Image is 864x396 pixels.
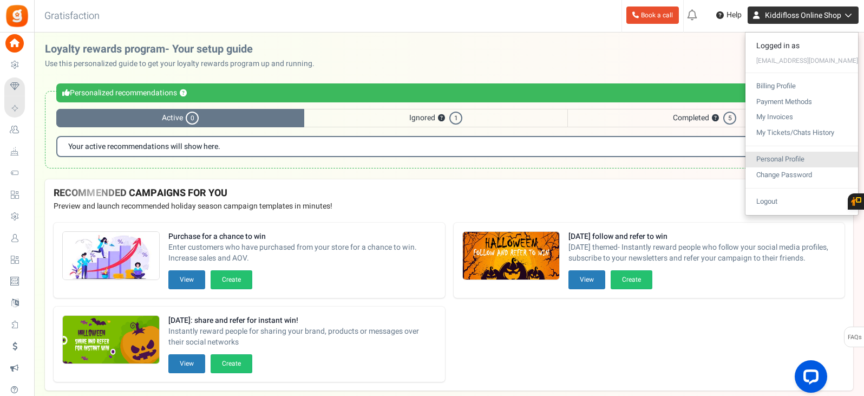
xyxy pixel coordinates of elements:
a: Logout [745,194,858,210]
img: Gratisfaction [5,4,29,28]
div: Personalized recommendations [56,83,842,102]
button: ? [712,115,719,122]
strong: Purchase for a chance to win [168,231,436,242]
button: View [168,354,205,373]
span: Instantly reward people for sharing your brand, products or messages over their social networks [168,326,436,348]
div: [EMAIL_ADDRESS][DOMAIN_NAME] [745,54,858,67]
span: Kiddifloss Online Shop [765,10,841,21]
button: Create [211,354,252,373]
a: My Tickets/Chats History [745,125,858,141]
img: Recommended Campaigns [463,232,559,281]
a: Billing Profile [745,79,858,94]
strong: [DATE] follow and refer to win [568,231,836,242]
strong: [DATE]: share and refer for instant win! [168,315,436,326]
span: [DATE] themed- Instantly reward people who follow your social media profiles, subscribe to your n... [568,242,836,264]
button: View [568,270,605,289]
img: Recommended Campaigns [63,232,159,281]
a: Change Password [745,167,858,183]
h4: RECOMMENDED CAMPAIGNS FOR YOU [54,188,845,199]
b: Your active recommendations will show here. [68,142,220,151]
h3: Gratisfaction [32,5,112,27]
a: Help [712,7,746,24]
span: 5 [723,112,736,125]
p: Use this personalized guide to get your loyalty rewards program up and running. [45,59,323,69]
span: Help [724,10,742,21]
h2: Loyalty rewards program- Your setup guide [45,43,323,55]
div: Logged in as [745,38,858,54]
button: View [168,270,205,289]
button: Create [611,270,652,289]
img: Recommended Campaigns [63,316,159,365]
span: Active [56,109,304,127]
span: 1 [449,112,462,125]
span: Ignored [304,109,567,127]
button: ? [180,90,187,97]
a: Personal Profile [745,152,858,167]
span: Enter customers who have purchased from your store for a chance to win. Increase sales and AOV. [168,242,436,264]
span: 0 [186,112,199,125]
a: Book a call [626,7,679,24]
span: Completed [567,109,842,127]
button: ? [438,115,445,122]
a: Payment Methods [745,94,858,110]
span: FAQs [847,327,862,348]
a: My Invoices [745,109,858,125]
p: Preview and launch recommended holiday season campaign templates in minutes! [54,201,845,212]
button: Create [211,270,252,289]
